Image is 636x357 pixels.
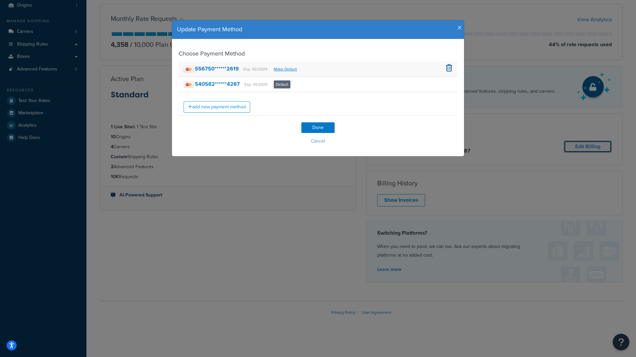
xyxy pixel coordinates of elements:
[274,66,297,72] a: Make Default
[179,136,457,146] button: Cancel
[184,81,194,88] img: mastercard.png
[179,49,457,58] h4: Choose Payment Method
[301,122,335,133] input: Done
[244,81,267,87] small: Exp. 01/2029
[184,101,250,113] a: add new payment method
[177,25,459,34] h4: Update Payment Method
[274,80,290,88] span: Default
[243,66,267,72] small: Exp. 02/2024
[184,66,194,72] img: mastercard.png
